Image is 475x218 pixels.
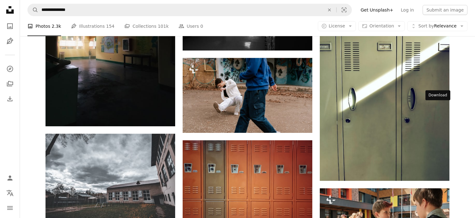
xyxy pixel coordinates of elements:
button: Search Unsplash [28,4,38,16]
a: Illustrations 154 [71,16,114,36]
img: a man in white pants and a man in a blue jacket [183,58,312,133]
a: Photos [4,20,16,32]
button: Language [4,187,16,199]
a: Explore [4,63,16,75]
form: Find visuals sitewide [27,4,352,16]
span: 154 [106,23,115,30]
a: Collections [4,78,16,90]
a: Get Unsplash+ [357,5,397,15]
a: Log in [397,5,418,15]
a: Illustrations [4,35,16,47]
a: a building with a soccer goal in front of it [46,180,175,185]
button: Submit an image [423,5,468,15]
button: Visual search [337,4,352,16]
a: a man in white pants and a man in a blue jacket [183,92,312,98]
a: A dimly lit room with a bench in the middle [46,37,175,43]
button: License [318,21,356,31]
a: blue metal locker with padlock [183,185,312,191]
a: Home — Unsplash [4,4,16,17]
span: Relevance [418,23,457,29]
span: 0 [200,23,203,30]
span: License [329,23,345,28]
span: Orientation [369,23,394,28]
span: Sort by [418,23,434,28]
button: Orientation [358,21,405,31]
a: Log in / Sign up [4,172,16,184]
button: Clear [323,4,336,16]
button: Menu [4,202,16,214]
span: 101k [158,23,169,30]
a: Download History [4,93,16,105]
button: Sort byRelevance [407,21,468,31]
a: two green metal door [320,103,449,109]
a: Users 0 [179,16,203,36]
div: Download [425,90,450,100]
a: Collections 101k [124,16,169,36]
img: two green metal door [320,31,449,181]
